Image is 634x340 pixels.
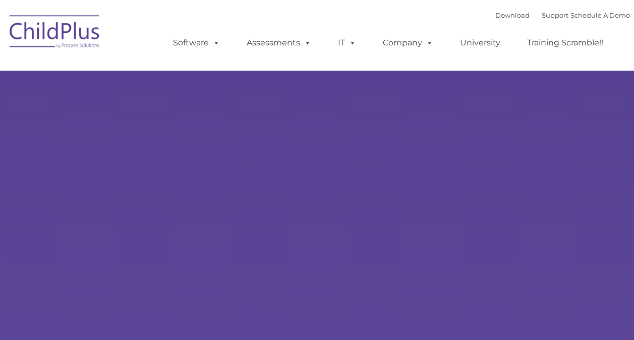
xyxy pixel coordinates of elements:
a: Support [542,11,568,19]
a: University [450,33,510,53]
font: | [495,11,630,19]
a: Software [163,33,230,53]
a: IT [328,33,366,53]
a: Training Scramble!! [517,33,613,53]
a: Assessments [237,33,321,53]
a: Download [495,11,530,19]
img: ChildPlus by Procare Solutions [5,8,105,59]
a: Schedule A Demo [570,11,630,19]
a: Company [373,33,443,53]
